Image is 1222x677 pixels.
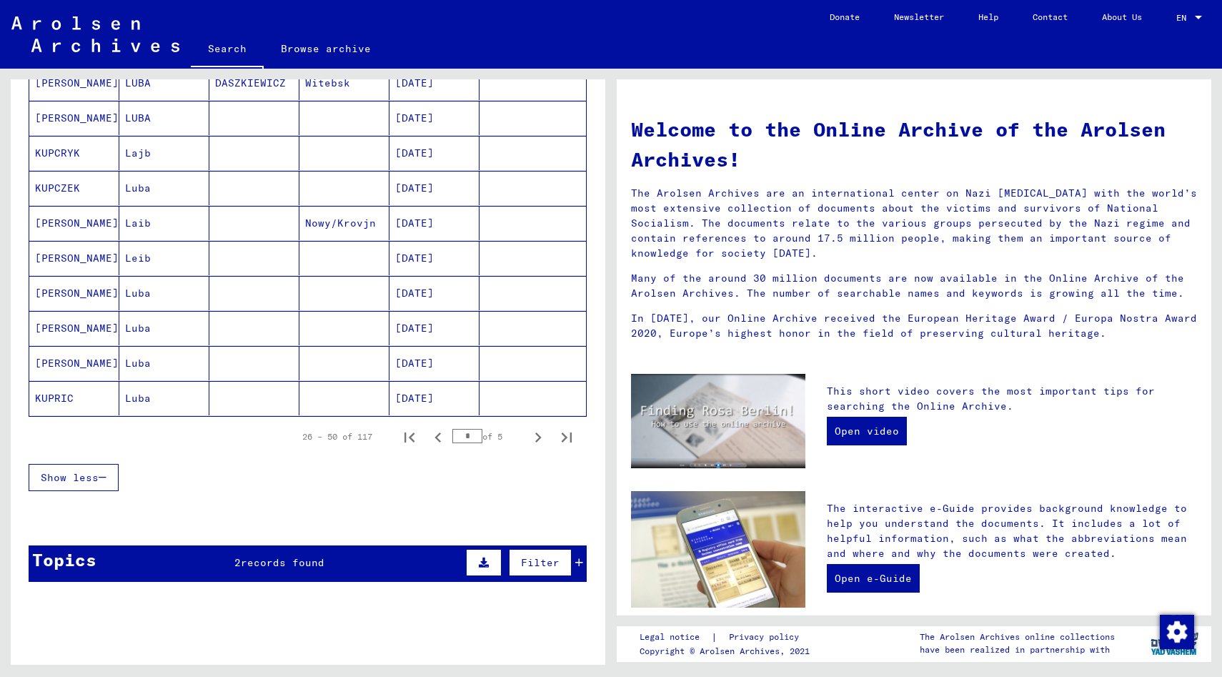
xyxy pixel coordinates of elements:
[41,471,99,484] span: Show less
[631,271,1197,301] p: Many of the around 30 million documents are now available in the Online Archive of the Arolsen Ar...
[119,171,209,205] mat-cell: Luba
[1160,615,1194,649] img: Change consent
[234,556,241,569] span: 2
[29,136,119,170] mat-cell: KUPCRYK
[29,464,119,491] button: Show less
[302,430,372,443] div: 26 – 50 of 117
[389,171,480,205] mat-cell: [DATE]
[119,381,209,415] mat-cell: Luba
[521,556,560,569] span: Filter
[29,381,119,415] mat-cell: KUPRIC
[524,422,552,451] button: Next page
[389,311,480,345] mat-cell: [DATE]
[631,311,1197,341] p: In [DATE], our Online Archive received the European Heritage Award / Europa Nostra Award 2020, Eu...
[827,564,920,593] a: Open e-Guide
[389,241,480,275] mat-cell: [DATE]
[389,206,480,240] mat-cell: [DATE]
[29,206,119,240] mat-cell: [PERSON_NAME]
[640,645,816,658] p: Copyright © Arolsen Archives, 2021
[920,631,1115,643] p: The Arolsen Archives online collections
[191,31,264,69] a: Search
[395,422,424,451] button: First page
[509,549,572,576] button: Filter
[119,66,209,100] mat-cell: LUBA
[119,311,209,345] mat-cell: Luba
[29,66,119,100] mat-cell: [PERSON_NAME]
[631,114,1197,174] h1: Welcome to the Online Archive of the Arolsen Archives!
[389,136,480,170] mat-cell: [DATE]
[640,630,711,645] a: Legal notice
[389,101,480,135] mat-cell: [DATE]
[32,547,96,573] div: Topics
[11,16,179,52] img: Arolsen_neg.svg
[631,186,1197,261] p: The Arolsen Archives are an international center on Nazi [MEDICAL_DATA] with the world’s most ext...
[29,241,119,275] mat-cell: [PERSON_NAME]
[29,276,119,310] mat-cell: [PERSON_NAME]
[119,101,209,135] mat-cell: LUBA
[389,381,480,415] mat-cell: [DATE]
[119,241,209,275] mat-cell: Leib
[717,630,816,645] a: Privacy policy
[29,171,119,205] mat-cell: KUPCZEK
[29,101,119,135] mat-cell: [PERSON_NAME]
[119,276,209,310] mat-cell: Luba
[827,384,1197,414] p: This short video covers the most important tips for searching the Online Archive.
[552,422,581,451] button: Last page
[389,346,480,380] mat-cell: [DATE]
[631,491,805,608] img: eguide.jpg
[640,630,816,645] div: |
[264,31,388,66] a: Browse archive
[389,276,480,310] mat-cell: [DATE]
[827,417,907,445] a: Open video
[29,311,119,345] mat-cell: [PERSON_NAME]
[452,430,524,443] div: of 5
[920,643,1115,656] p: have been realized in partnership with
[119,136,209,170] mat-cell: Lajb
[241,556,324,569] span: records found
[631,374,805,469] img: video.jpg
[299,66,389,100] mat-cell: Witebsk
[1176,13,1192,23] span: EN
[29,346,119,380] mat-cell: [PERSON_NAME]
[389,66,480,100] mat-cell: [DATE]
[299,206,389,240] mat-cell: Nowy/Krovjn
[119,346,209,380] mat-cell: Luba
[827,501,1197,561] p: The interactive e-Guide provides background knowledge to help you understand the documents. It in...
[209,66,299,100] mat-cell: DASZKIEWICZ
[119,206,209,240] mat-cell: Laib
[1148,626,1201,661] img: yv_logo.png
[424,422,452,451] button: Previous page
